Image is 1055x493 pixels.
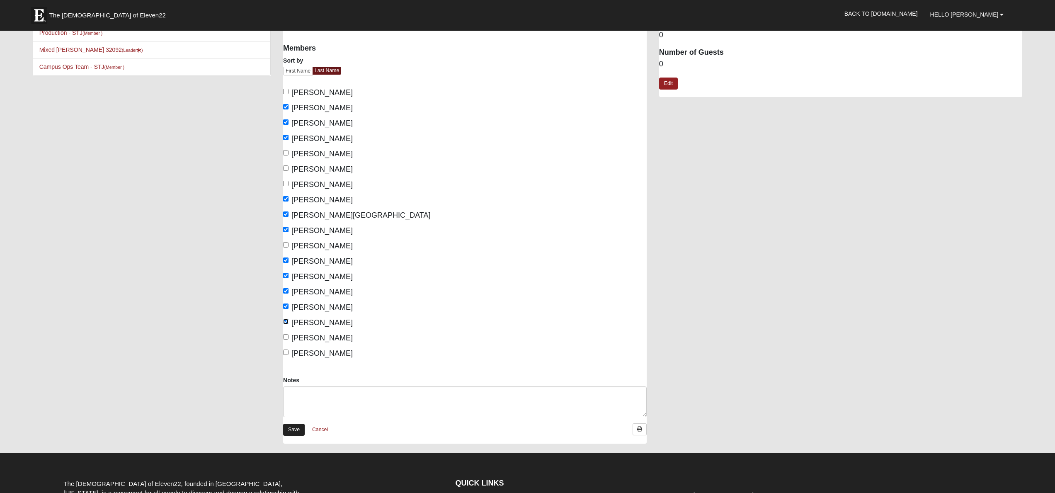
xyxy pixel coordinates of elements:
[291,318,353,327] span: [PERSON_NAME]
[307,423,333,436] a: Cancel
[283,135,289,140] input: [PERSON_NAME]
[283,211,289,217] input: [PERSON_NAME][GEOGRAPHIC_DATA]
[283,319,289,324] input: [PERSON_NAME]
[283,424,305,436] a: Save
[291,349,353,357] span: [PERSON_NAME]
[291,134,353,143] span: [PERSON_NAME]
[291,211,430,219] span: [PERSON_NAME][GEOGRAPHIC_DATA]
[283,273,289,278] input: [PERSON_NAME]
[283,165,289,171] input: [PERSON_NAME]
[283,304,289,309] input: [PERSON_NAME]
[291,196,353,204] span: [PERSON_NAME]
[283,242,289,248] input: [PERSON_NAME]
[49,11,166,19] span: The [DEMOGRAPHIC_DATA] of Eleven22
[82,31,102,36] small: (Member )
[659,78,678,90] a: Edit
[122,48,143,53] small: (Leader )
[283,334,289,340] input: [PERSON_NAME]
[283,67,313,75] a: First Name
[39,46,143,53] a: Mixed [PERSON_NAME] 32092(Leader)
[291,288,353,296] span: [PERSON_NAME]
[283,227,289,232] input: [PERSON_NAME]
[283,89,289,94] input: [PERSON_NAME]
[313,67,341,75] a: Last Name
[291,165,353,173] span: [PERSON_NAME]
[291,150,353,158] span: [PERSON_NAME]
[283,119,289,125] input: [PERSON_NAME]
[291,88,353,97] span: [PERSON_NAME]
[283,257,289,263] input: [PERSON_NAME]
[283,288,289,294] input: [PERSON_NAME]
[291,119,353,127] span: [PERSON_NAME]
[930,11,999,18] span: Hello [PERSON_NAME]
[283,350,289,355] input: [PERSON_NAME]
[291,180,353,189] span: [PERSON_NAME]
[104,65,124,70] small: (Member )
[39,29,103,36] a: Production - STJ(Member )
[838,3,924,24] a: Back to [DOMAIN_NAME]
[283,376,299,384] label: Notes
[633,423,647,435] a: Print Attendance Roster
[283,196,289,202] input: [PERSON_NAME]
[659,47,1023,58] dt: Number of Guests
[283,56,303,65] label: Sort by
[31,7,47,24] img: Eleven22 logo
[283,150,289,155] input: [PERSON_NAME]
[924,4,1010,25] a: Hello [PERSON_NAME]
[27,3,192,24] a: The [DEMOGRAPHIC_DATA] of Eleven22
[291,226,353,235] span: [PERSON_NAME]
[291,242,353,250] span: [PERSON_NAME]
[291,257,353,265] span: [PERSON_NAME]
[283,104,289,109] input: [PERSON_NAME]
[39,63,124,70] a: Campus Ops Team - STJ(Member )
[283,44,458,53] h4: Members
[659,59,1023,70] dd: 0
[659,30,1023,41] dd: 0
[291,303,353,311] span: [PERSON_NAME]
[291,334,353,342] span: [PERSON_NAME]
[283,181,289,186] input: [PERSON_NAME]
[291,272,353,281] span: [PERSON_NAME]
[291,104,353,112] span: [PERSON_NAME]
